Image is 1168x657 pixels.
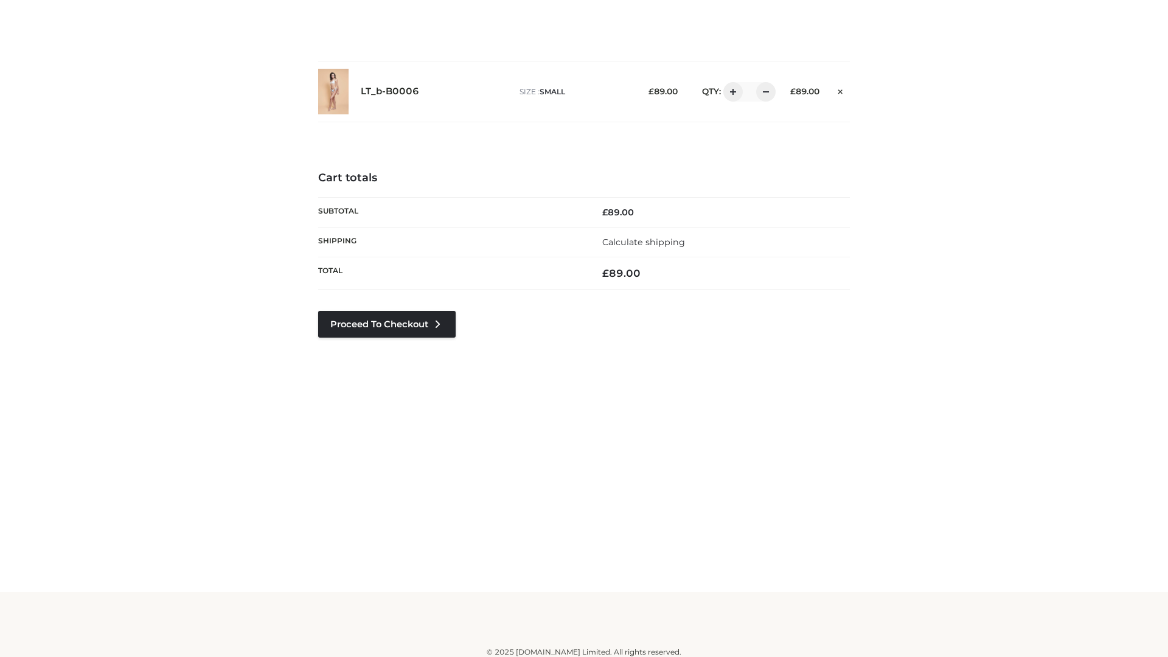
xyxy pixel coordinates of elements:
bdi: 89.00 [790,86,819,96]
a: LT_b-B0006 [361,86,419,97]
span: £ [602,267,609,279]
a: Calculate shipping [602,237,685,248]
th: Total [318,257,584,290]
p: size : [520,86,630,97]
th: Shipping [318,227,584,257]
bdi: 89.00 [602,267,641,279]
span: SMALL [540,87,565,96]
span: £ [602,207,608,218]
bdi: 89.00 [602,207,634,218]
span: £ [648,86,654,96]
a: Proceed to Checkout [318,311,456,338]
a: Remove this item [832,82,850,98]
h4: Cart totals [318,172,850,185]
bdi: 89.00 [648,86,678,96]
div: QTY: [690,82,771,102]
span: £ [790,86,796,96]
th: Subtotal [318,197,584,227]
